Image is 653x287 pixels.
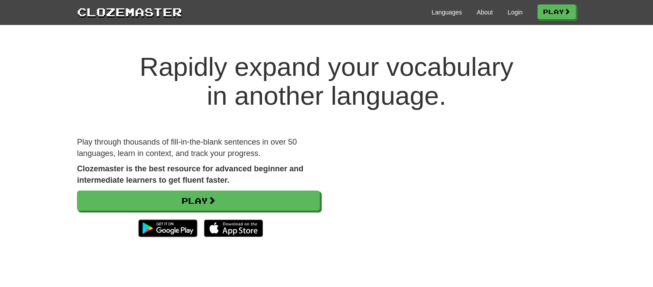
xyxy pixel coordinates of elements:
[204,220,263,237] img: Download_on_the_App_Store_Badge_US-UK_135x40-25178aeef6eb6b83b96f5f2d004eda3bffbb37122de64afbaef7...
[477,8,493,17] a: About
[134,215,202,241] img: Get it on Google Play
[432,8,462,17] a: Languages
[77,4,182,20] a: Clozemaster
[77,137,320,159] p: Play through thousands of fill-in-the-blank sentences in over 50 languages, learn in context, and...
[77,164,303,184] strong: Clozemaster is the best resource for advanced beginner and intermediate learners to get fluent fa...
[537,4,576,19] a: Play
[508,8,523,17] a: Login
[77,191,320,211] a: Play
